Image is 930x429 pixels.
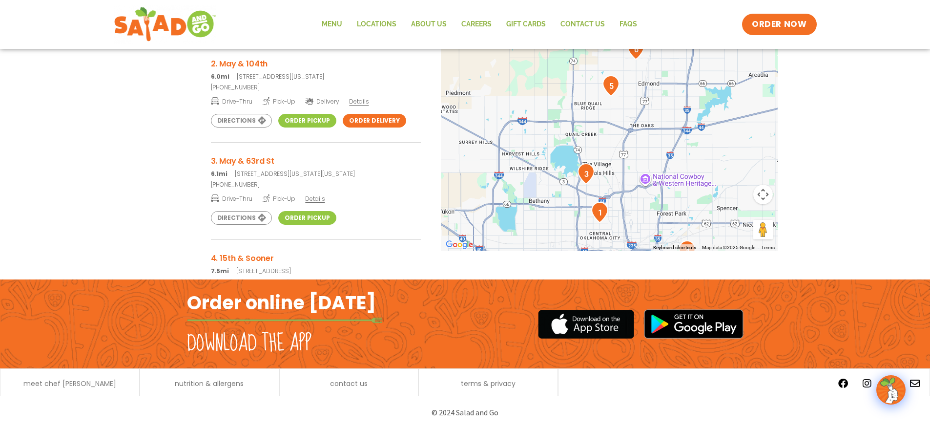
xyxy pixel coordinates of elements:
a: GIFT CARDS [499,13,553,36]
a: Drive-Thru Pick-Up Delivery Details [211,94,421,106]
a: ORDER NOW [742,14,816,35]
img: new-SAG-logo-768×292 [114,5,217,44]
div: 3 [574,159,599,188]
span: Pick-Up [263,193,295,203]
h3: 2. May & 104th [211,58,421,70]
p: [STREET_ADDRESS][US_STATE] [211,72,421,81]
span: Map data ©2025 Google [702,245,755,250]
div: 6 [623,35,648,64]
img: fork [187,318,382,323]
a: contact us [330,380,368,387]
p: [STREET_ADDRESS] [211,267,421,276]
div: 1 [587,198,612,227]
a: 3. May & 63rd St 6.1mi[STREET_ADDRESS][US_STATE][US_STATE] [211,155,421,178]
span: Delivery [305,97,339,106]
a: Directions [211,114,272,128]
a: Directions [211,211,272,225]
img: google_play [644,309,744,339]
a: Order Delivery [343,114,406,128]
strong: 7.5mi [211,267,229,275]
button: Keyboard shortcuts [653,244,696,251]
div: 4 [675,236,700,265]
span: ORDER NOW [752,19,806,30]
div: 5 [599,71,623,100]
span: Details [349,97,369,106]
h2: Download the app [187,330,311,357]
button: Map camera controls [753,185,773,204]
span: Drive-Thru [211,96,252,106]
a: About Us [404,13,454,36]
span: Pick-Up [263,96,295,106]
p: [STREET_ADDRESS][US_STATE][US_STATE] [211,170,421,178]
a: Locations [350,13,404,36]
h2: Order online [DATE] [187,291,376,315]
a: Terms (opens in new tab) [761,245,775,250]
h3: 3. May & 63rd St [211,155,421,167]
a: 2. May & 104th 6.0mi[STREET_ADDRESS][US_STATE] [211,58,421,81]
a: Open this area in Google Maps (opens a new window) [443,238,475,251]
a: 4. 15th & Sooner 7.5mi[STREET_ADDRESS] [211,252,421,276]
a: meet chef [PERSON_NAME] [23,380,116,387]
a: Menu [314,13,350,36]
strong: 6.1mi [211,170,227,178]
a: [PHONE_NUMBER] [211,83,421,92]
a: Contact Us [553,13,612,36]
p: © 2024 Salad and Go [192,406,739,419]
a: [PHONE_NUMBER] [211,180,421,189]
button: Drag Pegman onto the map to open Street View [753,220,773,239]
img: Google [443,238,475,251]
a: Order Pickup [278,211,336,225]
nav: Menu [314,13,644,36]
a: Order Pickup [278,114,336,128]
img: appstore [538,308,634,340]
a: nutrition & allergens [175,380,244,387]
img: wpChatIcon [877,376,905,404]
span: Drive-Thru [211,193,252,203]
a: Drive-Thru Pick-Up Details [211,191,421,203]
a: terms & privacy [461,380,516,387]
span: Details [305,194,325,203]
strong: 6.0mi [211,72,229,81]
a: Careers [454,13,499,36]
h3: 4. 15th & Sooner [211,252,421,264]
a: FAQs [612,13,644,36]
